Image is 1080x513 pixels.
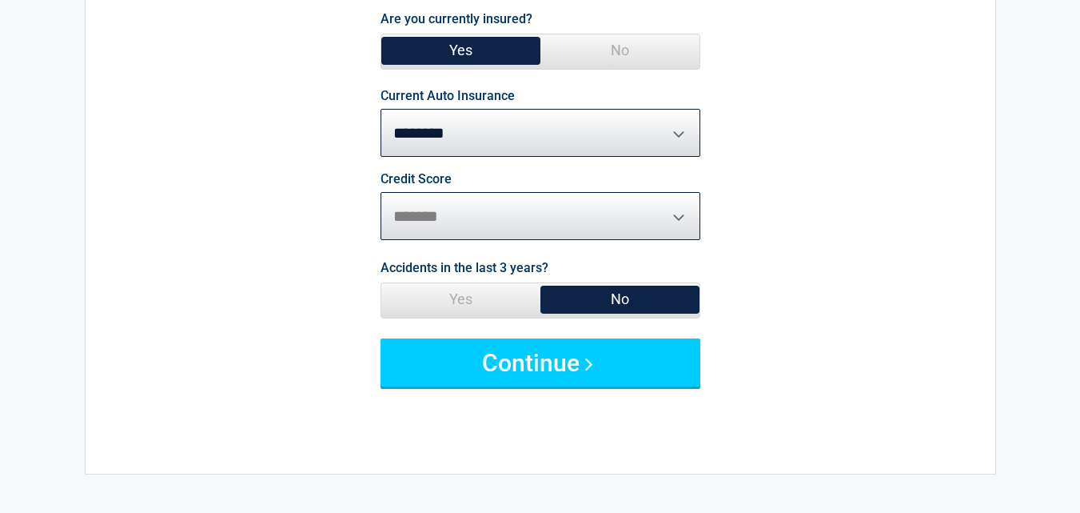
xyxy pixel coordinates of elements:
span: No [540,34,699,66]
label: Credit Score [381,173,452,186]
button: Continue [381,339,700,387]
span: Yes [381,34,540,66]
span: No [540,283,699,315]
label: Current Auto Insurance [381,90,515,102]
label: Accidents in the last 3 years? [381,257,548,279]
span: Yes [381,283,540,315]
label: Are you currently insured? [381,8,532,30]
